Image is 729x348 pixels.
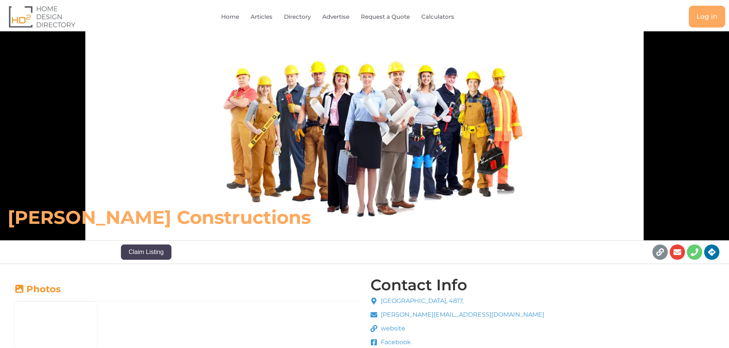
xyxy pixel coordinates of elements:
a: Photos [13,283,61,295]
a: website [370,324,545,333]
span: [GEOGRAPHIC_DATA], 4817, [379,296,463,306]
a: Articles [251,8,272,26]
span: website [379,324,405,333]
a: Advertise [322,8,349,26]
h6: [PERSON_NAME] Constructions [8,206,507,229]
a: Calculators [421,8,454,26]
span: Facebook [379,338,411,347]
button: Claim Listing [121,244,171,260]
a: Home [221,8,239,26]
span: Log in [696,13,718,20]
a: [PERSON_NAME][EMAIL_ADDRESS][DOMAIN_NAME] [370,310,545,319]
h4: Contact Info [370,277,467,293]
nav: Menu [148,8,545,26]
span: [PERSON_NAME][EMAIL_ADDRESS][DOMAIN_NAME] [379,310,544,319]
a: Log in [689,6,725,28]
a: Directory [284,8,311,26]
a: Request a Quote [361,8,410,26]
